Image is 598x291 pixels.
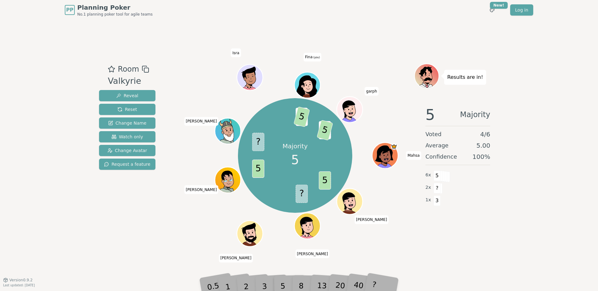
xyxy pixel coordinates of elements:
span: 5 [291,150,299,169]
button: New! [486,4,498,16]
button: Watch only [99,131,155,142]
span: Confidence [425,152,457,161]
button: Add as favourite [108,64,115,75]
span: Request a feature [104,161,150,167]
span: Click to change your name [219,254,253,262]
button: Version0.9.2 [3,278,33,283]
button: Request a feature [99,159,155,170]
span: 5 [317,120,333,141]
p: Majority [282,142,308,150]
span: Last updated: [DATE] [3,284,35,287]
span: Reset [117,106,137,112]
span: 1 x [425,197,431,203]
span: Majority [460,107,490,122]
span: 5 [425,107,435,122]
span: Change Name [108,120,146,126]
span: (you) [313,56,320,59]
span: Click to change your name [406,151,421,160]
span: Click to change your name [231,48,241,57]
span: Room [118,64,139,75]
span: 5 [434,170,441,181]
span: Click to change your name [295,250,330,258]
span: 5.00 [476,141,490,150]
span: 100 % [472,152,490,161]
span: PP [66,6,73,14]
span: No.1 planning poker tool for agile teams [77,12,153,17]
span: 3 [434,195,441,206]
span: 5 [319,171,331,190]
a: Log in [510,4,533,16]
button: Change Avatar [99,145,155,156]
button: Change Name [99,117,155,129]
span: Click to change your name [354,215,389,224]
div: New! [490,2,508,9]
span: Voted [425,130,442,139]
button: Reset [99,104,155,115]
span: 6 x [425,172,431,179]
span: Mahsa is the host [391,143,397,150]
div: Valkyrie [108,75,149,88]
p: Results are in! [447,73,483,82]
button: Reveal [99,90,155,101]
span: ? [252,133,264,151]
span: Planning Poker [77,3,153,12]
span: 2 x [425,184,431,191]
span: ? [296,185,308,203]
span: Reveal [116,93,138,99]
span: Click to change your name [303,53,321,61]
span: Watch only [112,134,143,140]
span: Click to change your name [184,117,219,126]
span: Average [425,141,448,150]
span: Version 0.9.2 [9,278,33,283]
span: Click to change your name [184,185,219,194]
span: Click to change your name [364,87,378,96]
span: ? [434,183,441,193]
span: 5 [252,160,264,178]
span: Change Avatar [107,147,147,154]
a: PPPlanning PokerNo.1 planning poker tool for agile teams [65,3,153,17]
span: 5 [294,107,310,127]
span: 4 / 6 [480,130,490,139]
button: Click to change your avatar [295,73,320,97]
